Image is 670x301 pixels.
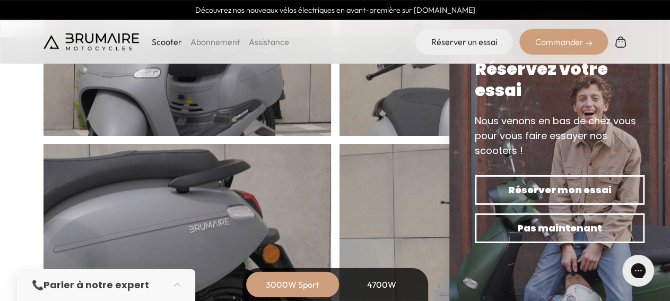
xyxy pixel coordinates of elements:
iframe: Gorgias live chat messenger [617,251,659,290]
div: 3000W Sport [250,272,335,297]
div: 4700W [340,272,424,297]
img: Panier [614,36,627,48]
p: Scooter [152,36,182,48]
div: Commander [519,29,608,55]
img: right-arrow-2.png [586,40,592,47]
a: Abonnement [190,37,240,47]
img: Brumaire Motocycles [43,33,139,50]
a: Réserver un essai [415,29,513,55]
a: Assistance [249,37,289,47]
